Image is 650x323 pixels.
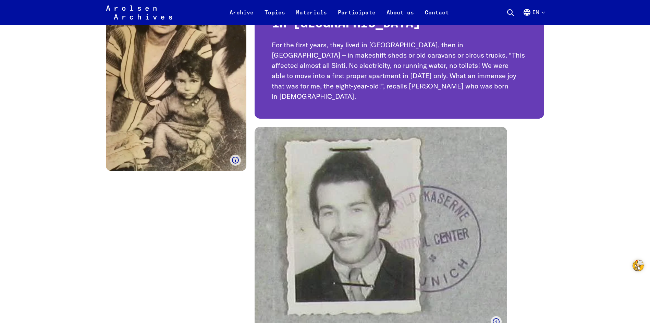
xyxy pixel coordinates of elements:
[224,4,454,21] nav: Primary
[259,8,291,25] a: Topics
[523,8,544,25] button: English, language selection
[272,40,527,101] p: For the first years, they lived in [GEOGRAPHIC_DATA], then in [GEOGRAPHIC_DATA] – in makeshift sh...
[381,8,419,25] a: About us
[291,8,332,25] a: Materials
[224,8,259,25] a: Archive
[419,8,454,25] a: Contact
[332,8,381,25] a: Participate
[230,155,241,166] button: Show caption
